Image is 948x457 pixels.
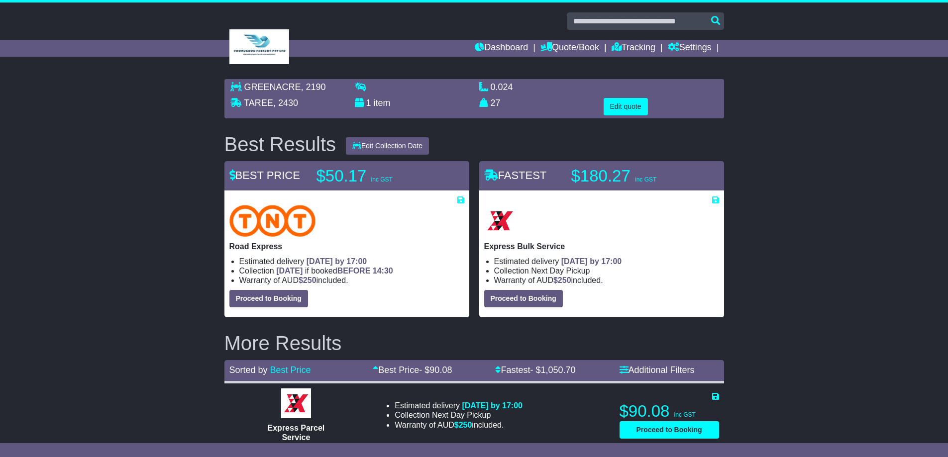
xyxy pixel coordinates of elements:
[299,276,316,284] span: $
[432,411,491,419] span: Next Day Pickup
[229,205,316,237] img: TNT Domestic: Road Express
[561,257,622,266] span: [DATE] by 17:00
[494,275,719,285] li: Warranty of AUD included.
[219,133,341,155] div: Best Results
[276,267,303,275] span: [DATE]
[612,40,655,57] a: Tracking
[635,176,656,183] span: inc GST
[484,169,547,182] span: FASTEST
[620,401,719,421] p: $90.08
[495,365,575,375] a: Fastest- $1,050.70
[620,421,719,439] button: Proceed to Booking
[459,421,472,429] span: 250
[373,365,452,375] a: Best Price- $90.08
[491,98,501,108] span: 27
[273,98,298,108] span: , 2430
[604,98,648,115] button: Edit quote
[674,411,696,418] span: inc GST
[239,257,464,266] li: Estimated delivery
[244,98,273,108] span: TAREE
[301,82,326,92] span: , 2190
[276,267,393,275] span: if booked
[429,365,452,375] span: 90.08
[229,290,308,307] button: Proceed to Booking
[419,365,452,375] span: - $
[484,205,516,237] img: Border Express: Express Bulk Service
[270,365,311,375] a: Best Price
[224,332,724,354] h2: More Results
[558,276,571,284] span: 250
[395,410,523,420] li: Collection
[371,176,393,183] span: inc GST
[244,82,301,92] span: GREENACRE
[316,166,441,186] p: $50.17
[337,267,371,275] span: BEFORE
[454,421,472,429] span: $
[281,388,311,418] img: Border Express: Express Parcel Service
[229,169,300,182] span: BEST PRICE
[239,275,464,285] li: Warranty of AUD included.
[484,290,563,307] button: Proceed to Booking
[462,401,523,410] span: [DATE] by 17:00
[239,266,464,275] li: Collection
[307,257,367,266] span: [DATE] by 17:00
[346,137,429,155] button: Edit Collection Date
[530,365,576,375] span: - $
[374,98,391,108] span: item
[531,267,590,275] span: Next Day Pickup
[540,40,599,57] a: Quote/Book
[484,242,719,251] p: Express Bulk Service
[541,365,576,375] span: 1,050.70
[229,242,464,251] p: Road Express
[491,82,513,92] span: 0.024
[303,276,316,284] span: 250
[571,166,696,186] p: $180.27
[475,40,528,57] a: Dashboard
[553,276,571,284] span: $
[268,424,325,442] span: Express Parcel Service
[395,401,523,410] li: Estimated delivery
[494,266,719,275] li: Collection
[366,98,371,108] span: 1
[668,40,712,57] a: Settings
[229,365,268,375] span: Sorted by
[395,420,523,430] li: Warranty of AUD included.
[494,257,719,266] li: Estimated delivery
[620,365,695,375] a: Additional Filters
[373,267,393,275] span: 14:30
